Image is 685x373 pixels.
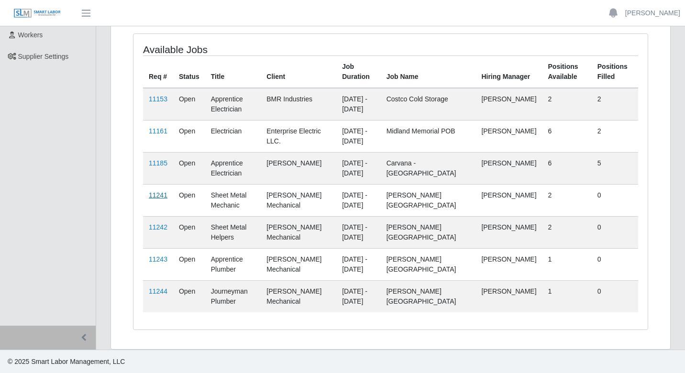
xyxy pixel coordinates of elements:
td: Costco Cold Storage [381,88,476,121]
a: 11185 [149,159,167,167]
a: 11242 [149,223,167,231]
td: Apprentice Electrician [205,88,261,121]
td: [DATE] - [DATE] [336,152,380,184]
td: [PERSON_NAME] [475,280,542,312]
td: BMR Industries [261,88,336,121]
span: Supplier Settings [18,53,69,60]
td: Apprentice Electrician [205,152,261,184]
td: 1 [542,280,592,312]
img: SLM Logo [13,8,61,19]
a: 11243 [149,255,167,263]
td: 6 [542,120,592,152]
td: Carvana - [GEOGRAPHIC_DATA] [381,152,476,184]
th: Positions Filled [592,55,638,88]
td: [PERSON_NAME] Mechanical [261,280,336,312]
td: [PERSON_NAME] [261,152,336,184]
th: Req # [143,55,173,88]
td: [PERSON_NAME] [475,152,542,184]
td: 0 [592,216,638,248]
td: 2 [592,120,638,152]
td: 2 [592,88,638,121]
td: Open [173,216,205,248]
td: Open [173,280,205,312]
td: [PERSON_NAME] [475,248,542,280]
td: [PERSON_NAME] [475,184,542,216]
td: Apprentice Plumber [205,248,261,280]
td: [PERSON_NAME][GEOGRAPHIC_DATA] [381,248,476,280]
td: [DATE] - [DATE] [336,120,380,152]
a: 11244 [149,287,167,295]
th: Status [173,55,205,88]
td: Open [173,88,205,121]
td: 5 [592,152,638,184]
td: 1 [542,248,592,280]
td: [PERSON_NAME][GEOGRAPHIC_DATA] [381,184,476,216]
td: [PERSON_NAME] Mechanical [261,184,336,216]
th: Client [261,55,336,88]
a: 11241 [149,191,167,199]
a: [PERSON_NAME] [625,8,680,18]
td: [PERSON_NAME][GEOGRAPHIC_DATA] [381,216,476,248]
td: [DATE] - [DATE] [336,248,380,280]
td: 0 [592,280,638,312]
a: 11153 [149,95,167,103]
td: Electrician [205,120,261,152]
td: Sheet Metal Mechanic [205,184,261,216]
td: [PERSON_NAME][GEOGRAPHIC_DATA] [381,280,476,312]
a: 11161 [149,127,167,135]
td: [DATE] - [DATE] [336,184,380,216]
td: 2 [542,216,592,248]
td: 0 [592,248,638,280]
th: Job Duration [336,55,380,88]
td: Open [173,120,205,152]
td: [DATE] - [DATE] [336,216,380,248]
td: [PERSON_NAME] [475,216,542,248]
td: [PERSON_NAME] Mechanical [261,216,336,248]
td: Open [173,184,205,216]
td: [DATE] - [DATE] [336,280,380,312]
h4: Available Jobs [143,44,341,55]
th: Hiring Manager [475,55,542,88]
td: 2 [542,88,592,121]
th: Positions Available [542,55,592,88]
td: Enterprise Electric LLC. [261,120,336,152]
td: [PERSON_NAME] [475,120,542,152]
span: Workers [18,31,43,39]
th: Job Name [381,55,476,88]
td: Sheet Metal Helpers [205,216,261,248]
td: Journeyman Plumber [205,280,261,312]
td: 6 [542,152,592,184]
td: [PERSON_NAME] [475,88,542,121]
td: [PERSON_NAME] Mechanical [261,248,336,280]
td: 0 [592,184,638,216]
td: [DATE] - [DATE] [336,88,380,121]
td: 2 [542,184,592,216]
td: Midland Memorial POB [381,120,476,152]
span: © 2025 Smart Labor Management, LLC [8,358,125,365]
th: Title [205,55,261,88]
td: Open [173,248,205,280]
td: Open [173,152,205,184]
